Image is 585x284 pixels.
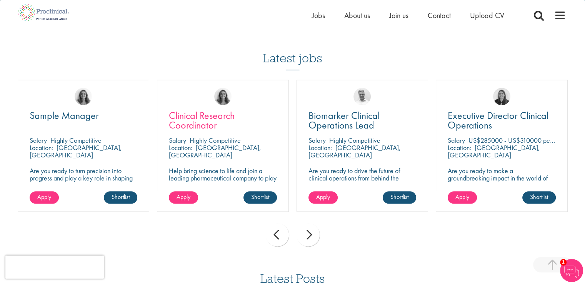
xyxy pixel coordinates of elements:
[169,109,235,132] span: Clinical Research Coordinator
[169,143,261,159] p: [GEOGRAPHIC_DATA], [GEOGRAPHIC_DATA]
[383,191,416,204] a: Shortlist
[493,88,510,105] img: Ciara Noble
[50,136,102,145] p: Highly Competitive
[428,10,451,20] a: Contact
[169,136,186,145] span: Salary
[389,10,408,20] a: Join us
[190,136,241,145] p: Highly Competitive
[75,88,92,105] img: Jackie Cerchio
[169,167,277,204] p: Help bring science to life and join a leading pharmaceutical company to play a key role in delive...
[214,88,232,105] img: Jackie Cerchio
[37,193,51,201] span: Apply
[470,10,504,20] a: Upload CV
[308,136,326,145] span: Salary
[448,143,540,159] p: [GEOGRAPHIC_DATA], [GEOGRAPHIC_DATA]
[104,191,137,204] a: Shortlist
[448,136,465,145] span: Salary
[30,191,59,204] a: Apply
[308,191,338,204] a: Apply
[30,136,47,145] span: Salary
[560,259,583,282] img: Chatbot
[455,193,469,201] span: Apply
[448,111,556,130] a: Executive Director Clinical Operations
[243,191,277,204] a: Shortlist
[169,191,198,204] a: Apply
[308,109,380,132] span: Biomarker Clinical Operations Lead
[448,191,477,204] a: Apply
[297,223,320,246] div: next
[30,143,53,152] span: Location:
[344,10,370,20] a: About us
[308,111,417,130] a: Biomarker Clinical Operations Lead
[30,109,99,122] span: Sample Manager
[177,193,190,201] span: Apply
[316,193,330,201] span: Apply
[468,136,571,145] p: US$285000 - US$310000 per annum
[263,32,322,70] h3: Latest jobs
[448,167,556,204] p: Are you ready to make a groundbreaking impact in the world of biotechnology? Join a growing compa...
[353,88,371,105] img: Joshua Bye
[308,143,332,152] span: Location:
[30,143,122,159] p: [GEOGRAPHIC_DATA], [GEOGRAPHIC_DATA]
[560,259,567,266] span: 1
[30,167,138,189] p: Are you ready to turn precision into progress and play a key role in shaping the future of pharma...
[169,111,277,130] a: Clinical Research Coordinator
[448,109,548,132] span: Executive Director Clinical Operations
[329,136,380,145] p: Highly Competitive
[312,10,325,20] a: Jobs
[5,256,104,279] iframe: reCAPTCHA
[308,143,401,159] p: [GEOGRAPHIC_DATA], [GEOGRAPHIC_DATA]
[169,143,192,152] span: Location:
[308,167,417,204] p: Are you ready to drive the future of clinical operations from behind the scenes? Looking to be in...
[448,143,471,152] span: Location:
[522,191,556,204] a: Shortlist
[266,223,289,246] div: prev
[30,111,138,120] a: Sample Manager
